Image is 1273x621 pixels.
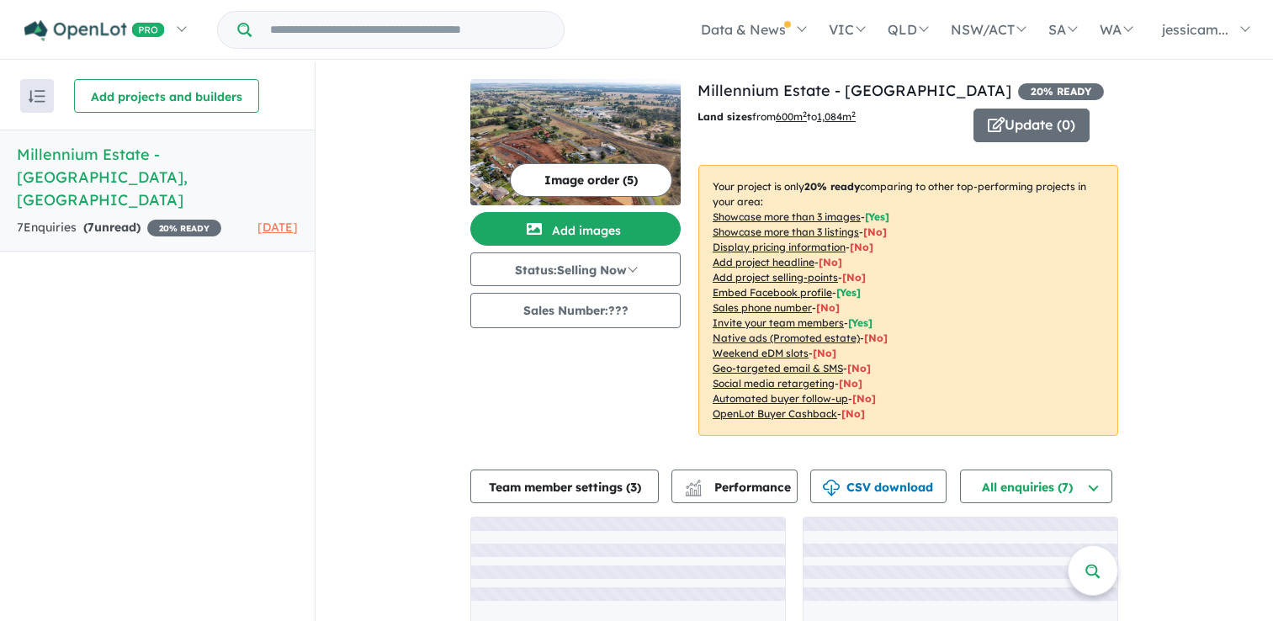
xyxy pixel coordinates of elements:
[850,241,873,253] span: [ No ]
[973,109,1090,142] button: Update (0)
[842,271,866,284] span: [ No ]
[863,226,887,238] span: [ No ]
[24,20,165,41] img: Openlot PRO Logo White
[713,392,848,405] u: Automated buyer follow-up
[817,110,856,123] u: 1,084 m
[836,286,861,299] span: [ Yes ]
[819,256,842,268] span: [ No ]
[848,316,873,329] span: [ Yes ]
[470,79,681,205] img: Millennium Estate - Gulgong
[823,480,840,496] img: download icon
[960,470,1112,503] button: All enquiries (7)
[865,210,889,223] span: [ Yes ]
[685,485,702,496] img: bar-chart.svg
[851,109,856,119] sup: 2
[713,210,861,223] u: Showcase more than 3 images
[713,316,844,329] u: Invite your team members
[630,480,637,495] span: 3
[864,332,888,344] span: [No]
[713,377,835,390] u: Social media retargeting
[816,301,840,314] span: [ No ]
[88,220,94,235] span: 7
[697,109,961,125] p: from
[255,12,560,48] input: Try estate name, suburb, builder or developer
[687,480,791,495] span: Performance
[510,163,672,197] button: Image order (5)
[470,212,681,246] button: Add images
[713,226,859,238] u: Showcase more than 3 listings
[841,407,865,420] span: [No]
[671,470,798,503] button: Performance
[713,286,832,299] u: Embed Facebook profile
[847,362,871,374] span: [No]
[810,470,947,503] button: CSV download
[713,301,812,314] u: Sales phone number
[813,347,836,359] span: [No]
[147,220,221,236] span: 20 % READY
[686,480,701,489] img: line-chart.svg
[713,332,860,344] u: Native ads (Promoted estate)
[470,470,659,503] button: Team member settings (3)
[698,165,1118,436] p: Your project is only comparing to other top-performing projects in your area: - - - - - - - - - -...
[713,271,838,284] u: Add project selling-points
[804,180,860,193] b: 20 % ready
[697,81,1011,100] a: Millennium Estate - [GEOGRAPHIC_DATA]
[470,293,681,328] button: Sales Number:???
[74,79,259,113] button: Add projects and builders
[1018,83,1104,100] span: 20 % READY
[29,90,45,103] img: sort.svg
[713,241,846,253] u: Display pricing information
[17,143,298,211] h5: Millennium Estate - [GEOGRAPHIC_DATA] , [GEOGRAPHIC_DATA]
[17,218,221,238] div: 7 Enquir ies
[803,109,807,119] sup: 2
[713,407,837,420] u: OpenLot Buyer Cashback
[807,110,856,123] span: to
[697,110,752,123] b: Land sizes
[257,220,298,235] span: [DATE]
[776,110,807,123] u: 600 m
[852,392,876,405] span: [No]
[713,256,814,268] u: Add project headline
[83,220,141,235] strong: ( unread)
[839,377,862,390] span: [No]
[1162,21,1228,38] span: jessicam...
[713,362,843,374] u: Geo-targeted email & SMS
[470,252,681,286] button: Status:Selling Now
[713,347,809,359] u: Weekend eDM slots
